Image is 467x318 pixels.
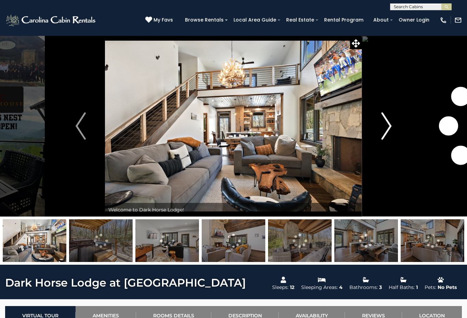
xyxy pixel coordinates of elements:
[135,219,199,262] img: 164375614
[76,112,86,140] img: arrow
[5,13,97,27] img: White-1-2.png
[69,219,133,262] img: 164375619
[268,219,332,262] img: 164375637
[334,219,398,262] img: 164375626
[454,16,462,24] img: mail-regular-white.png
[370,15,392,25] a: About
[3,219,66,262] img: 164375639
[230,15,280,25] a: Local Area Guide
[56,36,105,217] button: Previous
[401,219,464,262] img: 164375624
[362,36,411,217] button: Next
[440,16,447,24] img: phone-regular-white.png
[321,15,367,25] a: Rental Program
[182,15,227,25] a: Browse Rentals
[395,15,433,25] a: Owner Login
[154,16,173,24] span: My Favs
[202,219,265,262] img: 164375625
[145,16,175,24] a: My Favs
[105,203,362,217] div: Welcome to Dark Horse Lodge!
[283,15,318,25] a: Real Estate
[381,112,391,140] img: arrow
